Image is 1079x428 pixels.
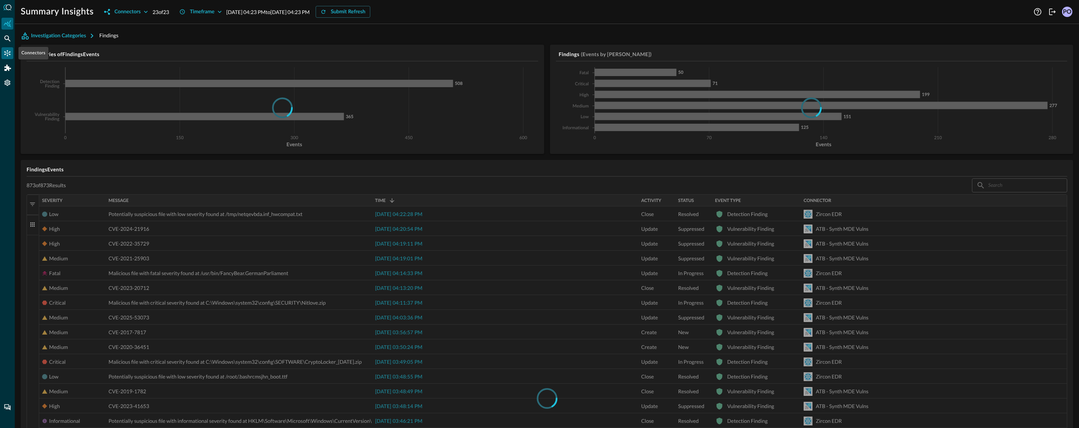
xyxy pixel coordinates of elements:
[100,6,152,18] button: Connectors
[1062,7,1072,17] div: PO
[21,30,99,42] button: Investigation Categories
[331,7,365,17] div: Submit Refresh
[30,51,538,58] h5: Categories of Findings Events
[190,7,214,17] div: Timeframe
[114,7,141,17] div: Connectors
[18,47,48,59] div: Connectors
[1047,6,1058,18] button: Logout
[316,6,370,18] button: Submit Refresh
[27,182,66,189] p: 873 of 873 Results
[175,6,226,18] button: Timeframe
[27,166,1067,173] h5: Findings Events
[1032,6,1044,18] button: Help
[1,18,13,30] div: Summary Insights
[152,8,169,16] p: 23 of 23
[1,47,13,59] div: Connectors
[99,32,118,38] span: Findings
[21,6,94,18] h1: Summary Insights
[1,32,13,44] div: Federated Search
[2,62,14,74] div: Addons
[988,178,1050,192] input: Search
[581,51,652,58] h5: (Events by [PERSON_NAME])
[226,8,310,16] p: [DATE] 04:23 PM to [DATE] 04:23 PM
[1,77,13,89] div: Settings
[559,51,580,58] h5: Findings
[1,401,13,413] div: Chat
